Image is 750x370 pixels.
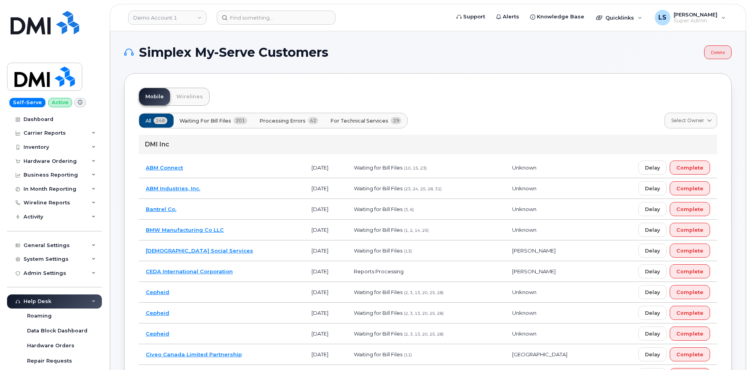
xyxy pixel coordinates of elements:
span: Waiting for Bill Files [354,247,402,254]
span: Complete [676,330,703,338]
td: [DATE] [304,220,347,240]
button: Delay [638,327,667,341]
span: Delay [645,164,660,171]
td: [DATE] [304,157,347,178]
a: Mobile [139,88,170,105]
span: Complete [676,289,703,296]
span: For Technical Services [330,117,388,125]
span: Unknown [512,330,536,337]
span: Waiting for Bill Files [354,206,402,212]
td: [DATE] [304,344,347,365]
span: Delay [645,330,660,338]
button: Complete [670,285,710,299]
span: Waiting for Bill Files [354,185,402,191]
span: (2, 3, 13, 20, 25, 28) [404,332,444,337]
span: Waiting for Bill Files [354,289,402,295]
span: Complete [676,309,703,317]
span: Complete [676,247,703,254]
a: Cepheid [146,289,169,295]
a: Select Owner [665,113,717,128]
span: Delay [645,351,660,358]
span: Delay [645,268,660,275]
button: Delay [638,244,667,258]
a: ABM Industries, Inc. [146,185,200,191]
span: (2, 3, 13, 20, 25, 28) [404,311,444,316]
a: [DEMOGRAPHIC_DATA] Social Services [146,247,253,254]
button: Delay [638,306,667,320]
button: Complete [670,327,710,341]
span: Complete [676,185,703,192]
span: (13) [404,249,412,254]
span: Unknown [512,185,536,191]
button: Delay [638,264,667,278]
span: Waiting for Bill Files [354,351,402,357]
span: [PERSON_NAME] [512,247,556,254]
span: Simplex My-Serve Customers [139,47,328,58]
span: Complete [676,351,703,358]
td: [DATE] [304,199,347,220]
a: Bantrel Co. [146,206,176,212]
span: Complete [676,164,703,171]
span: Delay [645,206,660,213]
span: Delay [645,309,660,317]
span: 42 [308,117,319,124]
button: Complete [670,202,710,216]
a: Cepheid [146,330,169,337]
a: CEDA International Corporation [146,268,233,274]
button: Complete [670,306,710,320]
span: Waiting for Bill Files [354,227,402,233]
span: Complete [676,206,703,213]
div: DMI Inc [139,135,717,154]
button: Delay [638,223,667,237]
button: Delay [638,202,667,216]
span: (10, 15, 23) [404,166,427,171]
button: Complete [670,244,710,258]
span: Processing Errors [259,117,306,125]
button: Complete [670,223,710,237]
td: [DATE] [304,323,347,344]
span: Unknown [512,310,536,316]
a: BMW Manufacturing Co LLC [146,227,224,233]
button: Delay [638,161,667,175]
span: Unknown [512,164,536,171]
td: [DATE] [304,303,347,323]
span: Unknown [512,206,536,212]
span: (3, 6) [404,207,414,212]
button: Complete [670,347,710,361]
span: Reports Processing [354,268,404,274]
td: [DATE] [304,261,347,282]
button: Complete [670,264,710,278]
td: [DATE] [304,178,347,199]
span: (23, 24, 25, 28, 31) [404,186,442,191]
a: Cepheid [146,310,169,316]
span: Waiting for Bill Files [354,310,402,316]
button: Complete [670,161,710,175]
span: Complete [676,226,703,234]
a: Delete [704,45,732,59]
span: (2, 3, 13, 20, 25, 28) [404,290,444,295]
a: ABM Connect [146,164,183,171]
span: (11) [404,352,412,357]
span: Delay [645,226,660,234]
span: [GEOGRAPHIC_DATA] [512,351,567,357]
td: [DATE] [304,282,347,303]
span: Complete [676,268,703,275]
span: Waiting for Bill Files [354,330,402,337]
span: Delay [645,247,660,254]
span: Unknown [512,227,536,233]
span: Waiting for Bill Files [179,117,231,125]
span: Delay [645,185,660,192]
td: [DATE] [304,240,347,261]
span: 29 [391,117,401,124]
span: Waiting for Bill Files [354,164,402,171]
span: 201 [234,117,247,124]
button: Delay [638,181,667,195]
span: [PERSON_NAME] [512,268,556,274]
span: (1, 2, 14, 25) [404,228,429,233]
button: Delay [638,285,667,299]
a: Civeo Canada Limited Partnership [146,351,242,357]
a: Wirelines [170,88,209,105]
button: Complete [670,181,710,195]
span: Delay [645,289,660,296]
span: Unknown [512,289,536,295]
